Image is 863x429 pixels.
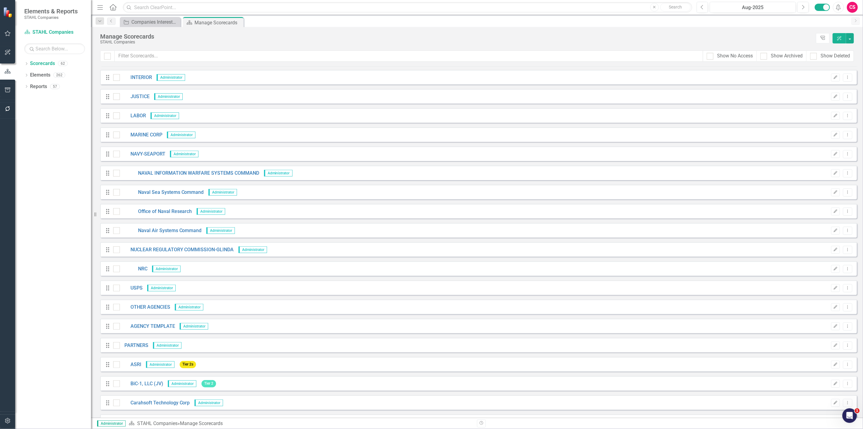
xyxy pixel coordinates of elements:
a: Office of Naval Research [120,208,192,215]
span: Administrator [175,304,203,311]
span: Administrator [167,132,195,138]
a: Scorecards [30,60,55,67]
span: Administrator [180,323,208,330]
a: STAHL Companies [137,420,178,426]
span: Administrator [264,170,293,177]
a: Carahsoft Technology Corp [120,400,190,407]
span: 1 [855,408,860,413]
span: Elements & Reports [24,8,78,15]
div: 57 [50,84,60,89]
a: NUCLEAR REGULATORY COMMISSION-GLINDA [120,246,234,253]
a: Naval Sea Systems Command [120,189,204,196]
a: Reports [30,83,47,90]
a: JUSTICE [120,93,150,100]
span: Administrator [153,342,181,349]
span: Administrator [152,266,181,272]
a: ASRI [120,361,141,368]
span: Administrator [168,380,196,387]
input: Search Below... [24,43,85,54]
a: STAHL Companies [24,29,85,36]
span: Administrator [97,420,126,427]
span: Administrator [154,93,183,100]
div: Manage Scorecards [195,19,242,26]
a: OTHER AGENCIES [120,304,170,311]
a: Naval Air Systems Command [120,227,202,234]
a: PARTNERS [120,342,148,349]
a: USPS [120,285,143,292]
a: MARINE CORP [120,132,162,139]
div: » Manage Scorecards [129,420,472,427]
a: BiC-1, LLC (JV) [120,380,163,387]
span: Administrator [146,361,174,368]
a: NAVAL INFORMATION WARFARE SYSTEMS COMMAND [120,170,259,177]
div: STAHL Companies [100,40,813,44]
div: Show No Access [717,53,753,60]
a: NAVY-SEAPORT [120,151,165,158]
span: Administrator [151,112,179,119]
input: Filter Scorecards... [114,50,703,62]
button: Aug-2025 [710,2,796,13]
div: 262 [53,73,65,78]
div: Manage Scorecards [100,33,813,40]
a: LABOR [120,112,146,119]
div: Aug-2025 [712,4,794,11]
div: Show Deleted [821,53,850,60]
span: Administrator [206,227,235,234]
small: STAHL Companies [24,15,78,20]
a: NRC [120,266,147,273]
a: AGENCY TEMPLATE [120,323,175,330]
img: ClearPoint Strategy [3,7,14,17]
span: Search [669,5,682,9]
div: Show Archived [771,53,803,60]
button: CS [847,2,858,13]
span: Tier 2s [180,361,196,368]
input: Search ClearPoint... [123,2,692,13]
span: Administrator [197,208,225,215]
span: Tier 2 [201,380,216,387]
a: INTERIOR [120,74,152,81]
span: Administrator [239,246,267,253]
iframe: Intercom live chat [842,408,857,423]
a: Elements [30,72,50,79]
a: Companies Interested Report [121,18,179,26]
div: 62 [58,61,68,66]
span: Administrator [208,189,237,196]
span: Administrator [147,285,176,291]
button: Search [660,3,691,12]
span: Administrator [157,74,185,81]
span: Administrator [195,400,223,406]
div: Companies Interested Report [131,18,179,26]
span: Administrator [170,151,198,157]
